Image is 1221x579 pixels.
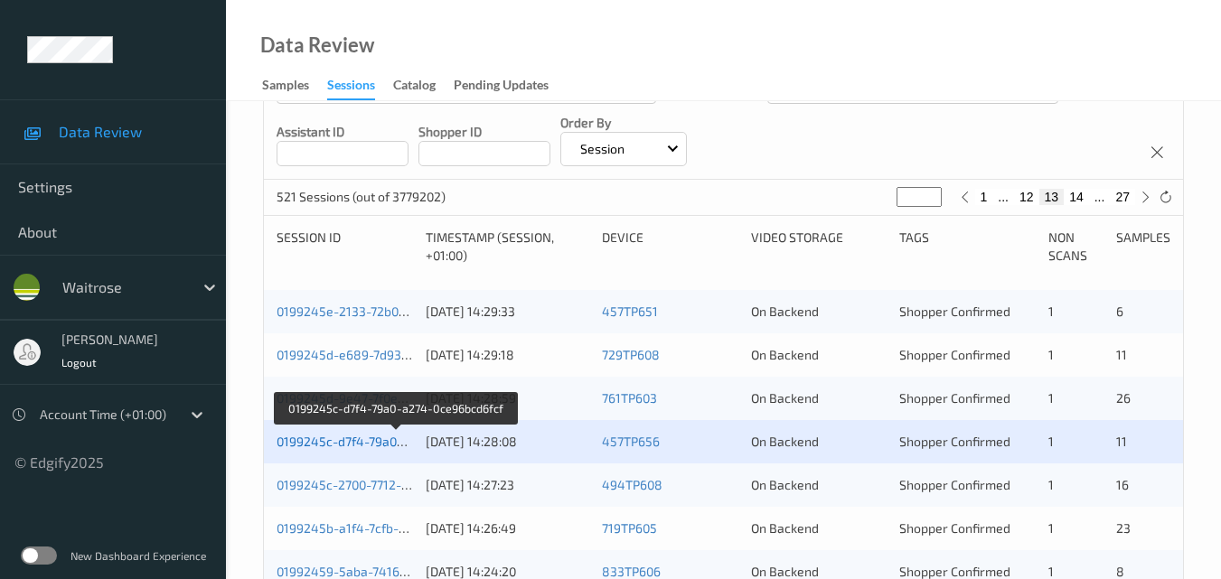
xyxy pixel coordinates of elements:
a: 0199245d-e689-7d93-a57d-b8abf4cf958a [277,347,523,362]
div: On Backend [751,433,888,451]
div: [DATE] 14:29:33 [426,303,589,321]
div: Tags [899,229,1036,265]
p: Session [574,140,631,158]
a: 719TP605 [602,520,657,536]
div: Catalog [393,76,436,98]
span: 1 [1048,564,1054,579]
span: 23 [1116,520,1131,536]
span: Shopper Confirmed [899,434,1010,449]
div: Video Storage [751,229,888,265]
a: Samples [262,73,327,98]
a: 0199245e-2133-72b0-b713-1d7c20f807ac [277,304,515,319]
span: 1 [1048,390,1054,406]
span: Shopper Confirmed [899,304,1010,319]
div: Session ID [277,229,413,265]
span: Shopper Confirmed [899,347,1010,362]
div: On Backend [751,519,888,537]
span: 1 [1048,347,1054,362]
div: On Backend [751,476,888,494]
a: 0199245d-9e47-7f0e-96d8-722d70ce9c31 [277,390,519,406]
span: 11 [1116,434,1127,449]
div: On Backend [751,346,888,364]
button: 13 [1039,189,1065,205]
span: Shopper Confirmed [899,477,1010,492]
a: 457TP651 [602,304,658,319]
p: Assistant ID [277,123,409,141]
div: On Backend [751,389,888,407]
div: Non Scans [1048,229,1103,265]
div: [DATE] 14:29:18 [426,346,589,364]
div: On Backend [751,303,888,321]
span: 1 [1048,434,1054,449]
span: Shopper Confirmed [899,390,1010,406]
a: Sessions [327,73,393,100]
a: 01992459-5aba-7416-baff-15a64670b160 [277,564,517,579]
div: [DATE] 14:28:59 [426,389,589,407]
span: 6 [1116,304,1123,319]
button: 1 [975,189,993,205]
div: Samples [1116,229,1170,265]
a: 833TP606 [602,564,661,579]
button: ... [1089,189,1111,205]
span: 8 [1116,564,1124,579]
span: 1 [1048,477,1054,492]
a: Catalog [393,73,454,98]
p: 521 Sessions (out of 3779202) [277,188,446,206]
a: 0199245c-2700-7712-a505-acc3dce64a90 [277,477,521,492]
div: Samples [262,76,309,98]
a: 0199245c-d7f4-79a0-a274-0ce96bcd6fcf [277,434,515,449]
button: 27 [1110,189,1135,205]
button: ... [992,189,1014,205]
a: 0199245b-a1f4-7cfb-83c2-cdc6e758f987 [277,520,515,536]
div: Data Review [260,36,374,54]
span: Shopper Confirmed [899,520,1010,536]
a: 494TP608 [602,477,662,492]
span: 1 [1048,520,1054,536]
span: 16 [1116,477,1129,492]
a: 761TP603 [602,390,657,406]
button: 12 [1014,189,1039,205]
p: Order By [560,114,687,132]
a: 729TP608 [602,347,660,362]
div: [DATE] 14:26:49 [426,519,589,537]
span: 11 [1116,347,1127,362]
div: Pending Updates [454,76,549,98]
p: Shopper ID [418,123,550,141]
div: Timestamp (Session, +01:00) [426,229,589,265]
a: Pending Updates [454,73,567,98]
button: 14 [1064,189,1089,205]
div: Device [602,229,738,265]
div: [DATE] 14:27:23 [426,476,589,494]
span: 1 [1048,304,1054,319]
div: Sessions [327,76,375,100]
div: [DATE] 14:28:08 [426,433,589,451]
span: 26 [1116,390,1131,406]
a: 457TP656 [602,434,660,449]
span: Shopper Confirmed [899,564,1010,579]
